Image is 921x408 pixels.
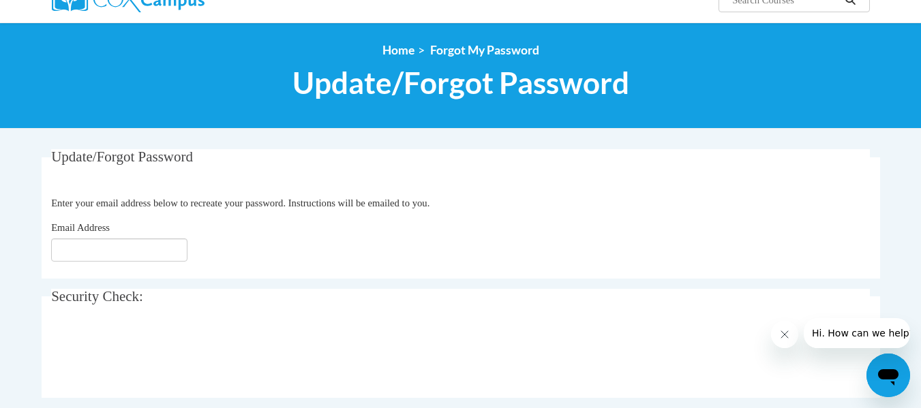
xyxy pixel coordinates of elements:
[430,43,539,57] span: Forgot My Password
[51,238,187,262] input: Email
[51,148,193,165] span: Update/Forgot Password
[8,10,110,20] span: Hi. How can we help?
[51,328,258,381] iframe: reCAPTCHA
[292,65,629,101] span: Update/Forgot Password
[51,288,143,304] span: Security Check:
[866,354,910,397] iframe: Button to launch messaging window
[382,43,414,57] a: Home
[51,198,429,208] span: Enter your email address below to recreate your password. Instructions will be emailed to you.
[804,318,910,348] iframe: Message from company
[51,222,110,233] span: Email Address
[771,321,798,348] iframe: Close message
